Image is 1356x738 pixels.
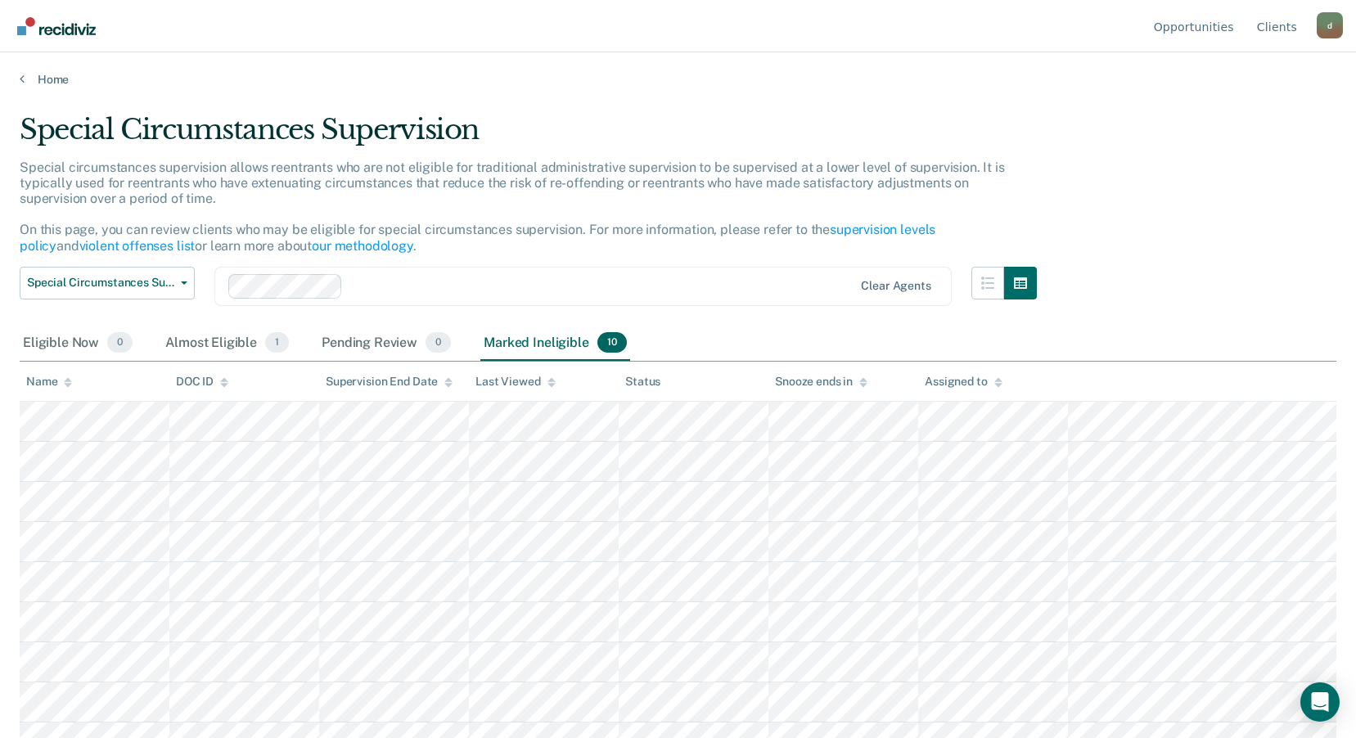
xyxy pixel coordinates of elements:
div: Name [26,375,72,389]
a: our methodology [312,238,413,254]
div: Snooze ends in [775,375,867,389]
div: Assigned to [925,375,1002,389]
span: 0 [107,332,133,353]
div: Eligible Now0 [20,326,136,362]
div: Special Circumstances Supervision [20,113,1037,160]
span: 10 [597,332,627,353]
a: supervision levels policy [20,222,935,253]
div: Supervision End Date [326,375,453,389]
span: 0 [426,332,451,353]
a: Home [20,72,1336,87]
div: Pending Review0 [318,326,454,362]
div: Clear agents [861,279,930,293]
a: violent offenses list [79,238,196,254]
button: Special Circumstances Supervision [20,267,195,299]
span: Special Circumstances Supervision [27,276,174,290]
div: Marked Ineligible10 [480,326,629,362]
div: DOC ID [176,375,228,389]
button: Profile dropdown button [1317,12,1343,38]
div: Almost Eligible1 [162,326,292,362]
div: Open Intercom Messenger [1300,682,1340,722]
p: Special circumstances supervision allows reentrants who are not eligible for traditional administ... [20,160,1005,254]
span: 1 [265,332,289,353]
div: Last Viewed [475,375,555,389]
div: d [1317,12,1343,38]
img: Recidiviz [17,17,96,35]
div: Status [625,375,660,389]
